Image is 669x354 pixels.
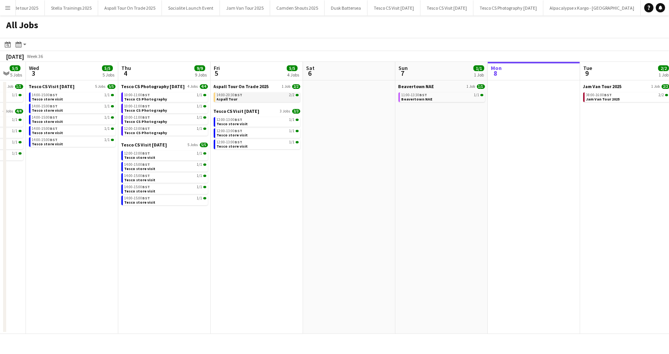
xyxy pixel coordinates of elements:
[50,104,58,109] span: BST
[28,69,39,78] span: 3
[124,130,167,135] span: Tesco CS Photography
[124,151,206,160] a: 12:00-13:00BST1/1Tesco store visit
[143,162,150,167] span: BST
[289,118,295,122] span: 1/1
[214,108,300,151] div: Tesco CS Visit [DATE]3 Jobs3/312:00-13:00BST1/1Tesco store visit12:00-13:00BST1/1Tesco store visi...
[124,127,150,131] span: 12:00-13:00
[203,128,206,130] span: 1/1
[289,140,295,144] span: 1/1
[50,137,58,142] span: BST
[162,0,220,15] button: Socialite Launch Event
[95,84,106,89] span: 5 Jobs
[111,128,114,130] span: 1/1
[124,119,167,124] span: Tesco CS Photography
[289,93,295,97] span: 2/2
[197,196,203,200] span: 1/1
[124,185,150,189] span: 14:00-15:00
[282,84,291,89] span: 1 Job
[19,130,22,132] span: 1/1
[12,140,18,144] span: 1/1
[214,83,300,89] a: Aspall Tour On Trade 20251 Job2/2
[420,0,473,15] button: Tesco CS Visit [DATE]
[217,133,248,138] span: Tesco store visit
[217,92,299,101] a: 14:00-20:30BST2/2Aspall Tour
[124,162,206,171] a: 14:00-15:00BST1/1Tesco store visit
[12,151,18,155] span: 1/1
[586,92,668,101] a: 08:00-16:00BST2/2Jam Van Tour 2025
[583,65,592,71] span: Tue
[203,175,206,177] span: 1/1
[473,65,484,71] span: 1/1
[5,84,14,89] span: 1 Job
[586,93,612,97] span: 08:00-16:00
[217,140,299,148] a: 12:00-13:00BST1/1Tesco store visit
[124,97,167,102] span: Tesco CS Photography
[287,72,299,78] div: 4 Jobs
[200,84,208,89] span: 4/4
[12,129,18,133] span: 1/1
[214,108,260,114] span: Tesco CS Visit September 2025
[124,173,206,182] a: 14:00-15:00BST1/1Tesco store visit
[32,108,63,113] span: Tesco store visit
[543,0,641,15] button: Alpacalypse x Kargo - [GEOGRAPHIC_DATA]
[124,92,206,101] a: 10:00-11:00BST1/1Tesco CS Photography
[217,140,243,144] span: 12:00-13:00
[197,174,203,178] span: 1/1
[398,83,485,89] a: Beavertown NAE1 Job1/1
[402,92,483,101] a: 11:00-13:30BST1/1Beavertown NAE
[217,93,243,97] span: 14:00-20:30
[490,69,502,78] span: 8
[197,163,203,167] span: 1/1
[280,109,291,114] span: 3 Jobs
[143,115,150,120] span: BST
[220,0,270,15] button: Jam Van Tour 2025
[368,0,420,15] button: Tesco CS Visit [DATE]
[420,92,427,97] span: BST
[292,84,300,89] span: 2/2
[143,92,150,97] span: BST
[287,65,298,71] span: 5/5
[19,94,22,96] span: 1/1
[194,65,205,71] span: 9/9
[32,92,114,101] a: 14:00-15:00BST1/1Tesco store visit
[398,83,485,104] div: Beavertown NAE1 Job1/111:00-13:30BST1/1Beavertown NAE
[203,152,206,155] span: 1/1
[143,151,150,156] span: BST
[32,137,114,146] a: 14:00-15:00BST1/1Tesco store visit
[480,94,483,96] span: 1/1
[296,130,299,132] span: 1/1
[124,200,156,205] span: Tesco store visit
[203,197,206,199] span: 1/1
[270,0,325,15] button: Camden Shouts 2025
[15,84,23,89] span: 1/1
[111,105,114,107] span: 1/1
[124,177,156,182] span: Tesco store visit
[659,93,664,97] span: 2/2
[12,93,18,97] span: 1/1
[402,93,427,97] span: 11:00-13:30
[197,127,203,131] span: 1/1
[50,92,58,97] span: BST
[124,104,150,108] span: 10:00-11:00
[305,69,315,78] span: 6
[32,104,58,108] span: 14:00-15:00
[12,118,18,122] span: 1/1
[397,69,408,78] span: 7
[102,72,114,78] div: 5 Jobs
[124,155,156,160] span: Tesco store visit
[200,143,208,147] span: 5/5
[105,127,110,131] span: 1/1
[124,184,206,193] a: 14:00-15:00BST1/1Tesco store visit
[32,127,58,131] span: 14:00-15:00
[467,84,475,89] span: 1 Job
[665,94,668,96] span: 2/2
[325,0,368,15] button: Dusk Battersea
[32,130,63,135] span: Tesco store visit
[197,104,203,108] span: 1/1
[105,116,110,119] span: 1/1
[32,115,114,124] a: 14:00-15:00BST1/1Tesco store visit
[32,141,63,146] span: Tesco store visit
[652,84,660,89] span: 1 Job
[203,105,206,107] span: 1/1
[289,129,295,133] span: 1/1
